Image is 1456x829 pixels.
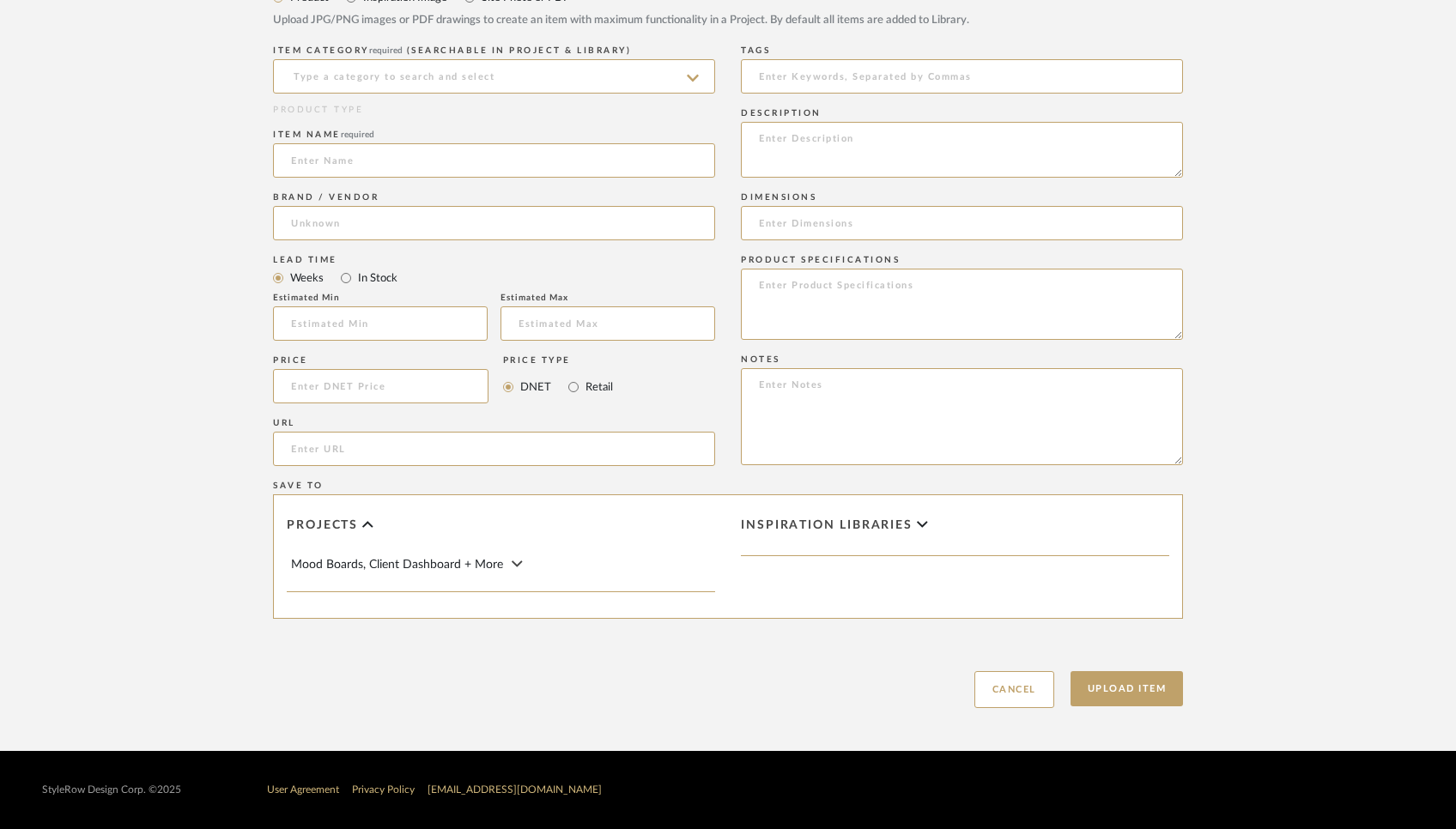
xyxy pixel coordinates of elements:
div: Item name [273,130,715,140]
div: ITEM CATEGORY [273,45,715,56]
button: Upload Item [1071,671,1184,706]
input: Estimated Min [273,306,488,341]
label: Retail [584,378,613,396]
div: Notes [741,354,1183,365]
div: StyleRow Design Corp. ©2025 [42,784,181,796]
div: Price [273,355,488,366]
mat-radio-group: Select item type [273,267,715,288]
input: Enter Keywords, Separated by Commas [741,59,1183,94]
div: Upload JPG/PNG images or PDF drawings to create an item with maximum functionality in a Project. ... [273,12,1183,29]
span: Inspiration libraries [741,518,913,533]
span: (Searchable in Project & Library) [407,46,632,55]
div: PRODUCT TYPE [273,104,715,117]
label: In Stock [356,269,397,287]
input: Enter DNET Price [273,369,488,403]
div: Estimated Min [273,293,488,303]
div: Estimated Max [500,293,715,303]
label: Weeks [288,269,324,287]
a: User Agreement [267,784,339,795]
div: Brand / Vendor [273,192,715,203]
div: URL [273,418,715,428]
input: Enter Name [273,143,715,178]
a: [EMAIL_ADDRESS][DOMAIN_NAME] [428,784,602,795]
button: Cancel [974,671,1054,708]
input: Enter Dimensions [741,206,1183,240]
div: Description [741,108,1183,118]
input: Unknown [273,206,715,240]
mat-radio-group: Select price type [503,369,613,403]
div: Save To [273,481,1183,491]
span: required [369,46,403,55]
a: Privacy Policy [352,784,415,795]
input: Enter URL [273,432,715,466]
div: Product Specifications [741,255,1183,265]
span: required [341,130,374,139]
div: Lead Time [273,255,715,265]
span: Mood Boards, Client Dashboard + More [291,559,503,571]
span: Projects [287,518,358,533]
div: Dimensions [741,192,1183,203]
div: Price Type [503,355,613,366]
label: DNET [519,378,551,396]
input: Type a category to search and select [273,59,715,94]
div: Tags [741,45,1183,56]
input: Estimated Max [500,306,715,341]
